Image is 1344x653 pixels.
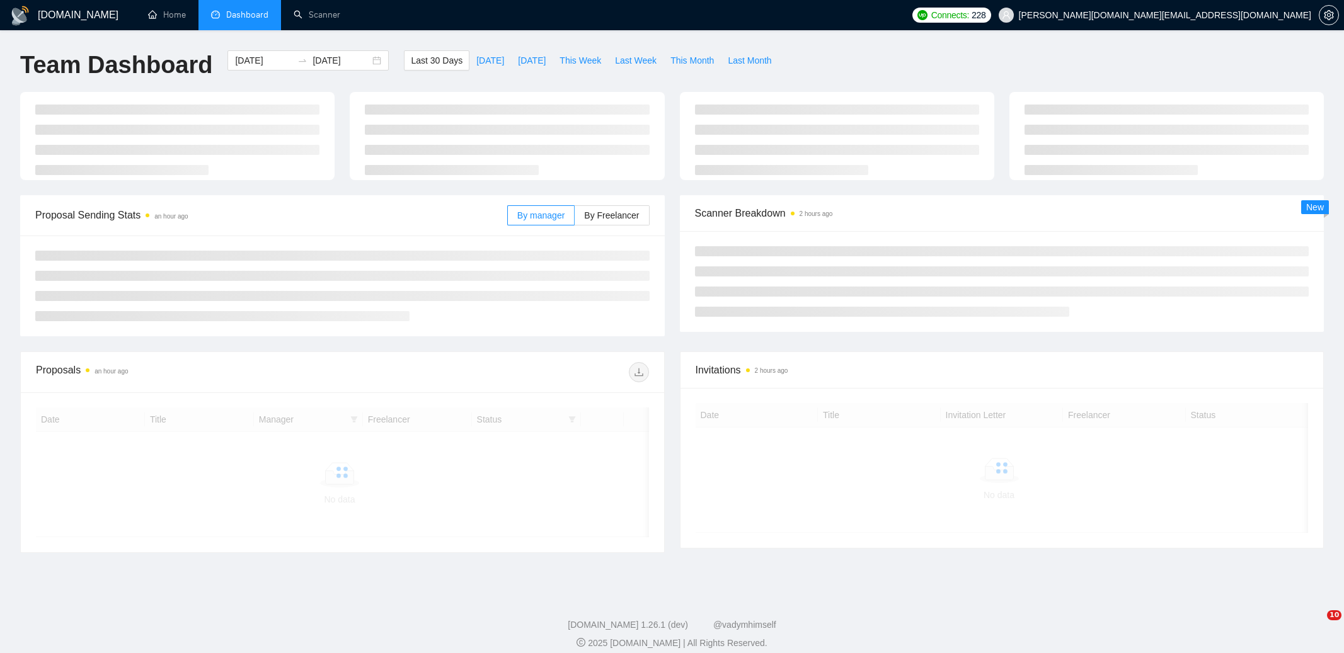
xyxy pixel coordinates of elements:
span: By Freelancer [584,210,639,220]
button: Last Week [608,50,663,71]
a: [DOMAIN_NAME] 1.26.1 (dev) [568,620,688,630]
span: This Week [560,54,601,67]
span: Last 30 Days [411,54,462,67]
span: setting [1319,10,1338,20]
input: Start date [235,54,292,67]
span: Last Week [615,54,657,67]
span: New [1306,202,1324,212]
span: By manager [517,210,565,220]
button: Last Month [721,50,778,71]
a: homeHome [148,9,186,20]
a: @vadymhimself [713,620,776,630]
span: Proposal Sending Stats [35,207,507,223]
div: Proposals [36,362,342,382]
button: setting [1319,5,1339,25]
span: Scanner Breakdown [695,205,1309,221]
a: searchScanner [294,9,340,20]
button: This Week [553,50,608,71]
span: dashboard [211,10,220,19]
time: 2 hours ago [755,367,788,374]
time: an hour ago [95,368,128,375]
time: an hour ago [154,213,188,220]
span: 10 [1327,610,1341,620]
span: Invitations [696,362,1309,378]
button: This Month [663,50,721,71]
span: This Month [670,54,714,67]
span: 228 [972,8,985,22]
iframe: Intercom live chat [1301,610,1331,640]
span: [DATE] [476,54,504,67]
img: upwork-logo.png [917,10,928,20]
button: [DATE] [511,50,553,71]
time: 2 hours ago [800,210,833,217]
span: [DATE] [518,54,546,67]
button: [DATE] [469,50,511,71]
span: Connects: [931,8,969,22]
span: copyright [577,638,585,647]
span: to [297,55,307,65]
span: Dashboard [226,9,268,20]
input: End date [313,54,370,67]
div: 2025 [DOMAIN_NAME] | All Rights Reserved. [10,637,1334,650]
a: setting [1319,10,1339,20]
button: Last 30 Days [404,50,469,71]
img: logo [10,6,30,26]
span: swap-right [297,55,307,65]
span: Last Month [728,54,771,67]
h1: Team Dashboard [20,50,212,80]
span: user [1002,11,1011,20]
